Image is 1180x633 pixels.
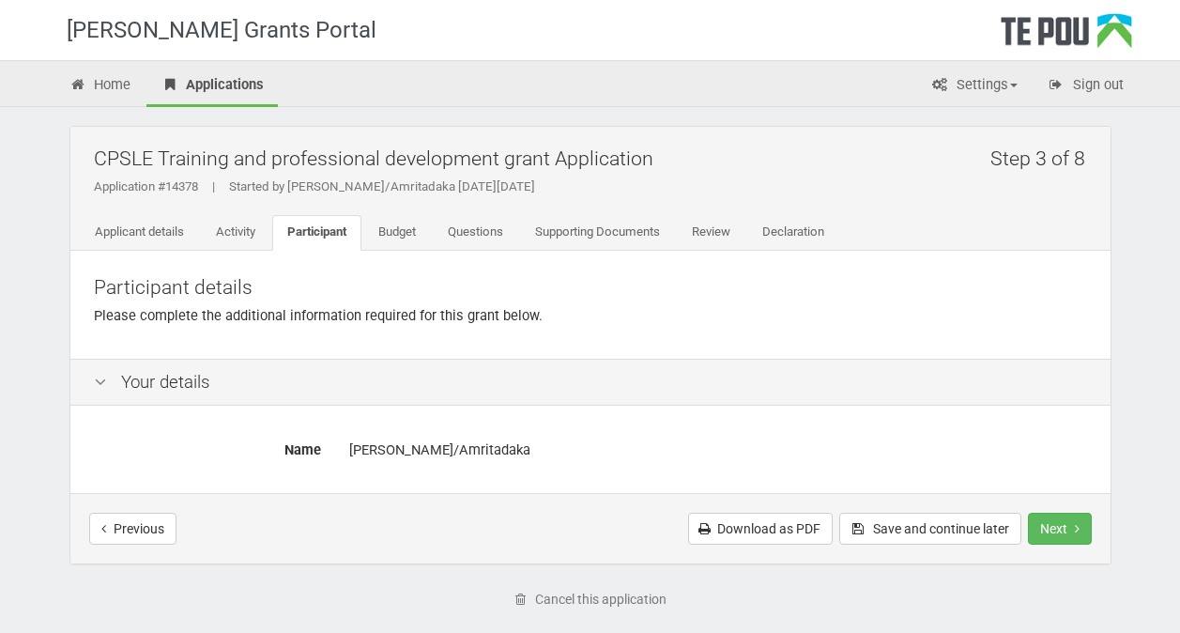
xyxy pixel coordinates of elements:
[747,215,839,251] a: Declaration
[94,136,1096,180] h2: CPSLE Training and professional development grant Application
[1001,13,1132,60] div: Te Pou Logo
[94,274,1087,301] p: Participant details
[89,513,176,545] button: Previous step
[363,215,431,251] a: Budget
[990,136,1096,180] h2: Step 3 of 8
[677,215,745,251] a: Review
[688,513,833,545] a: Download as PDF
[520,215,675,251] a: Supporting Documents
[94,306,1087,326] p: Please complete the additional information required for this grant below.
[80,434,335,460] label: Name
[272,215,361,251] a: Participant
[349,434,1087,467] div: [PERSON_NAME]/Amritadaka
[70,359,1111,407] div: Your details
[80,215,199,251] a: Applicant details
[94,178,1096,195] div: Application #14378 Started by [PERSON_NAME]/Amritadaka [DATE][DATE]
[433,215,518,251] a: Questions
[55,66,146,107] a: Home
[1028,513,1092,545] button: Next step
[917,66,1032,107] a: Settings
[501,583,679,615] a: Cancel this application
[839,513,1021,545] button: Save and continue later
[201,215,270,251] a: Activity
[198,179,229,193] span: |
[146,66,278,107] a: Applications
[1034,66,1138,107] a: Sign out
